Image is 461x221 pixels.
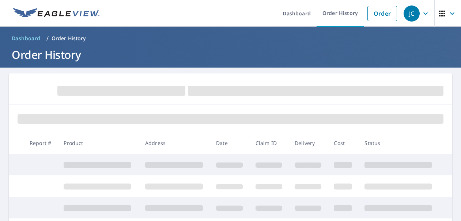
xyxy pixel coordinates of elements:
[210,132,249,154] th: Date
[13,8,99,19] img: EV Logo
[404,5,420,22] div: JC
[58,132,139,154] th: Product
[367,6,397,21] a: Order
[139,132,210,154] th: Address
[9,33,44,44] a: Dashboard
[359,132,440,154] th: Status
[250,132,289,154] th: Claim ID
[52,35,86,42] p: Order History
[9,33,452,44] nav: breadcrumb
[328,132,359,154] th: Cost
[9,47,452,62] h1: Order History
[289,132,328,154] th: Delivery
[46,34,49,43] li: /
[24,132,58,154] th: Report #
[12,35,41,42] span: Dashboard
